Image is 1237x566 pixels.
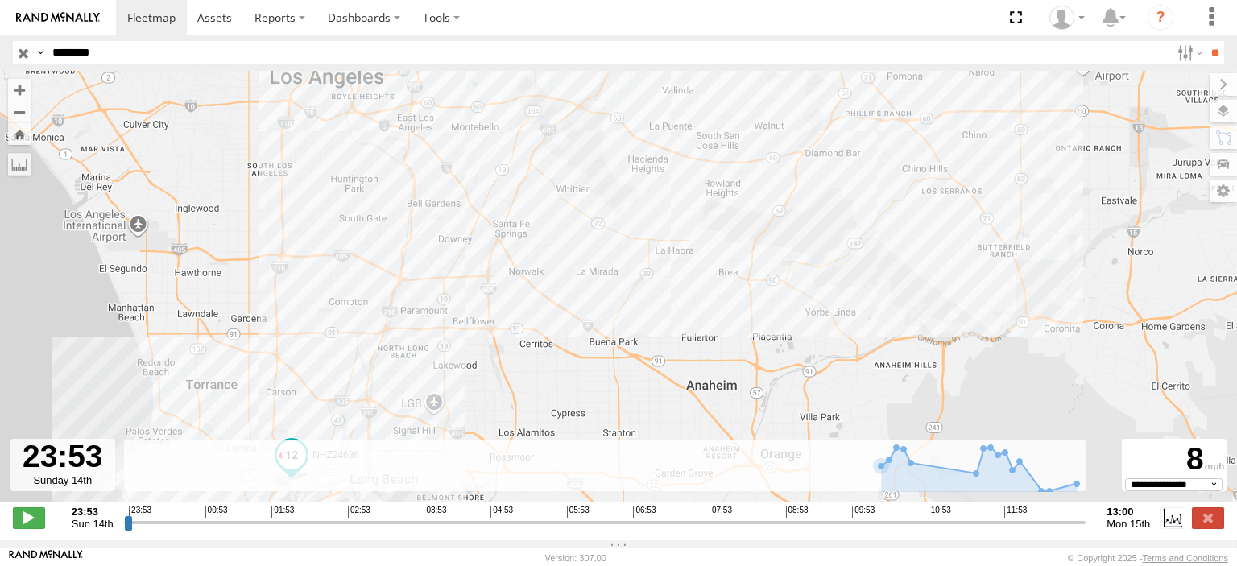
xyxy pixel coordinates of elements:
div: Zulema McIntosch [1044,6,1090,30]
span: 05:53 [567,506,590,518]
span: 09:53 [852,506,875,518]
button: Zoom out [8,101,31,123]
button: Zoom Home [8,123,31,145]
span: 10:53 [929,506,951,518]
span: 03:53 [424,506,446,518]
label: Map Settings [1210,180,1237,202]
label: Measure [8,153,31,176]
strong: 23:53 [72,506,114,518]
span: 08:53 [786,506,809,518]
div: 8 [1124,441,1224,478]
span: 11:53 [1004,506,1027,518]
strong: 13:00 [1107,506,1150,518]
label: Play/Stop [13,507,45,528]
div: © Copyright 2025 - [1068,553,1228,563]
a: Visit our Website [9,550,83,566]
span: 23:53 [129,506,151,518]
label: Close [1192,507,1224,528]
span: 04:53 [490,506,513,518]
i: ? [1148,5,1173,31]
span: 01:53 [271,506,294,518]
label: Search Filter Options [1171,41,1206,64]
div: Version: 307.00 [545,553,606,563]
img: rand-logo.svg [16,12,100,23]
button: Zoom in [8,79,31,101]
span: 07:53 [710,506,732,518]
a: Terms and Conditions [1143,553,1228,563]
label: Search Query [34,41,47,64]
span: 02:53 [348,506,370,518]
span: Sun 14th Sep 2025 [72,518,114,530]
span: Mon 15th Sep 2025 [1107,518,1150,530]
span: 00:53 [205,506,228,518]
span: 06:53 [633,506,656,518]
